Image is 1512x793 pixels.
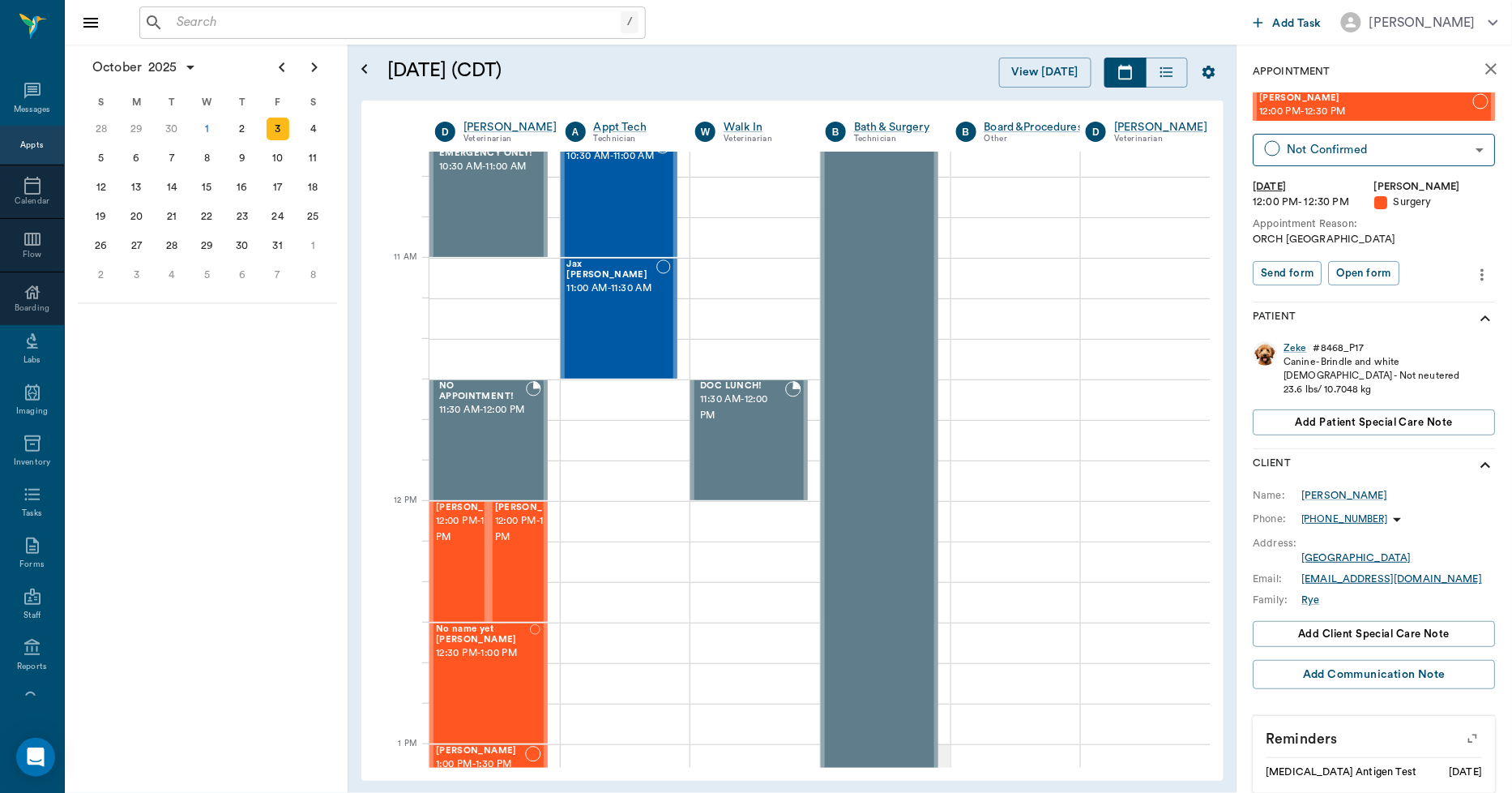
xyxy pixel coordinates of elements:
[301,264,324,286] div: Saturday, November 8, 2025
[160,205,183,228] div: Tuesday, October 21, 2025
[621,11,639,33] div: /
[160,264,183,286] div: Tuesday, November 4, 2025
[1329,261,1399,286] button: Open form
[89,56,145,79] span: October
[495,513,576,546] span: 12:00 PM - 12:30 PM
[436,624,530,645] span: No name yet [PERSON_NAME]
[495,503,576,513] span: [PERSON_NAME]
[1254,179,1375,195] div: [DATE]
[439,402,526,418] span: 11:30 AM - 12:00 PM
[23,610,41,622] div: Staff
[1302,574,1483,584] a: [EMAIL_ADDRESS][DOMAIN_NAME]
[695,122,715,142] div: W
[90,264,113,286] div: Sunday, November 2, 2025
[1260,104,1473,120] span: 12:00 PM - 12:30 PM
[1284,341,1308,355] a: Zeke
[1254,216,1496,232] div: Appointment Reason:
[594,132,672,146] div: Technician
[429,501,489,623] div: NOT_CONFIRMED, 12:00 PM - 12:30 PM
[724,119,801,135] div: Walk In
[196,234,219,257] div: Wednesday, October 29, 2025
[566,122,586,142] div: A
[224,90,260,114] div: T
[439,381,526,402] span: NO APPOINTMENT!
[160,118,183,140] div: Tuesday, September 30, 2025
[1284,369,1460,383] div: [DEMOGRAPHIC_DATA] - Not neutered
[231,234,254,257] div: Thursday, October 30, 2025
[439,159,533,175] span: 10:30 AM - 11:00 AM
[700,392,785,424] span: 11:30 AM - 12:00 PM
[1369,13,1476,32] div: [PERSON_NAME]
[429,379,548,501] div: BOOKED, 11:30 AM - 12:00 PM
[1470,261,1496,289] button: more
[22,508,42,520] div: Tasks
[1284,355,1460,369] div: Canine - Brindle and white
[1254,309,1296,328] p: Patient
[561,136,678,258] div: BOOKED, 10:30 AM - 11:00 AM
[160,176,183,199] div: Tuesday, October 14, 2025
[463,132,557,146] div: Veterinarian
[145,56,181,79] span: 2025
[594,119,672,135] div: Appt Tech
[1254,341,1278,366] img: Profile Image
[1247,7,1328,37] button: Add Task
[724,132,801,146] div: Veterinarian
[75,6,107,39] button: Close drawer
[231,205,254,228] div: Thursday, October 23, 2025
[90,234,113,257] div: Sunday, October 26, 2025
[196,118,219,140] div: Today, Wednesday, October 1, 2025
[301,205,324,228] div: Saturday, October 25, 2025
[429,623,548,744] div: NOT_CONFIRMED, 12:30 PM - 1:00 PM
[119,90,155,114] div: M
[196,205,219,228] div: Wednesday, October 22, 2025
[1254,64,1330,79] p: Appointment
[1254,488,1302,503] div: Name:
[374,249,416,289] div: 11 AM
[1254,261,1322,286] button: Send form
[436,503,517,513] span: [PERSON_NAME]
[298,51,331,84] button: Next page
[1476,456,1496,475] svg: show more
[1114,132,1207,146] div: Veterinarian
[301,118,324,140] div: Saturday, October 4, 2025
[489,501,548,623] div: NOT_CONFIRMED, 12:00 PM - 12:30 PM
[170,11,621,34] input: Search
[435,122,455,142] div: D
[1254,409,1496,435] button: Add patient Special Care Note
[1254,456,1292,475] p: Client
[1254,593,1302,607] div: Family:
[436,746,525,757] span: [PERSON_NAME]
[567,281,657,297] span: 11:00 AM - 11:30 AM
[700,381,785,392] span: DOC LUNCH!
[1302,488,1388,503] a: [PERSON_NAME]
[1254,660,1496,690] button: Add Communication Note
[125,234,147,257] div: Monday, October 27, 2025
[1302,593,1320,607] a: Rye
[854,132,932,146] div: Technician
[1299,625,1450,643] span: Add client Special Care Note
[90,147,113,169] div: Sunday, October 5, 2025
[90,176,113,199] div: Sunday, October 12, 2025
[14,457,50,469] div: Inventory
[1302,512,1388,526] p: [PHONE_NUMBER]
[154,90,190,114] div: T
[301,176,324,199] div: Saturday, October 18, 2025
[23,354,41,366] div: Labs
[84,51,205,84] button: October2025
[196,264,219,286] div: Wednesday, November 5, 2025
[1284,383,1460,396] div: 23.6 lbs / 10.7048 kg
[1375,179,1497,195] div: [PERSON_NAME]
[19,559,44,571] div: Forms
[231,176,254,199] div: Thursday, October 16, 2025
[1260,93,1473,104] span: [PERSON_NAME]
[231,118,254,140] div: Thursday, October 2, 2025
[1266,765,1417,780] div: [MEDICAL_DATA] Antigen Test
[1296,414,1453,431] span: Add patient Special Care Note
[125,147,147,169] div: Monday, October 6, 2025
[260,90,296,114] div: F
[90,205,113,228] div: Sunday, October 19, 2025
[295,90,331,114] div: S
[267,205,289,228] div: Friday, October 24, 2025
